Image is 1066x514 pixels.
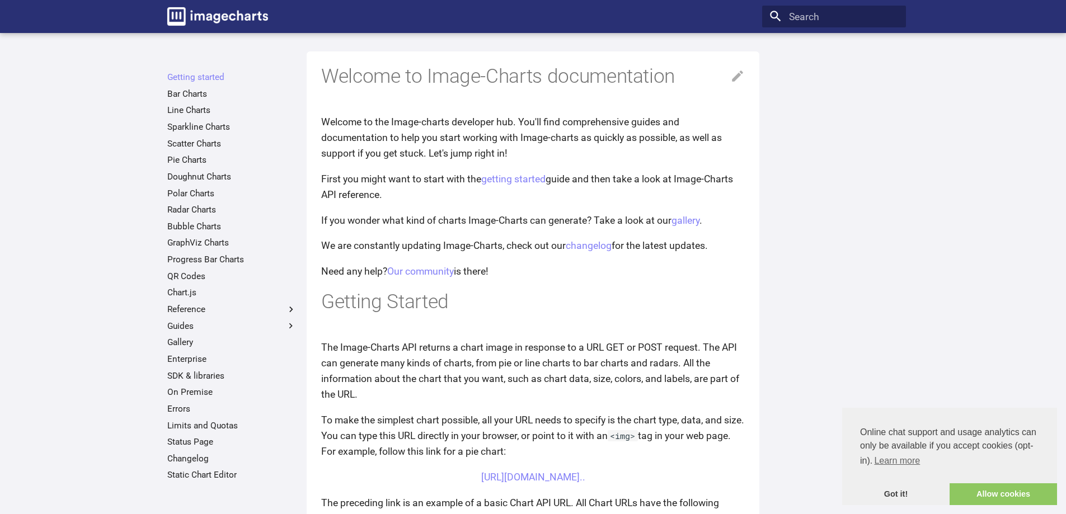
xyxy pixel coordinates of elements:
[167,320,297,332] label: Guides
[566,240,612,251] a: changelog
[321,263,745,279] p: Need any help? is there!
[321,64,745,89] h1: Welcome to Image-Charts documentation
[387,266,454,277] a: Our community
[167,403,297,414] a: Errors
[167,370,297,381] a: SDK & libraries
[762,6,906,28] input: Search
[167,420,297,431] a: Limits and Quotas
[167,121,297,133] a: Sparkline Charts
[321,412,745,459] p: To make the simplest chart possible, all your URL needs to specify is the chart type, data, and s...
[167,386,297,398] a: On Premise
[842,483,950,506] a: dismiss cookie message
[321,289,745,315] h1: Getting Started
[167,436,297,447] a: Status Page
[167,304,297,315] label: Reference
[162,2,273,30] a: Image-Charts documentation
[321,213,745,228] p: If you wonder what kind of charts Image-Charts can generate? Take a look at our .
[167,88,297,100] a: Bar Charts
[167,7,268,26] img: logo
[842,408,1057,505] div: cookieconsent
[167,453,297,464] a: Changelog
[321,114,745,161] p: Welcome to the Image-charts developer hub. You'll find comprehensive guides and documentation to ...
[167,337,297,348] a: Gallery
[167,72,297,83] a: Getting started
[167,154,297,166] a: Pie Charts
[950,483,1057,506] a: allow cookies
[167,138,297,149] a: Scatter Charts
[167,271,297,282] a: QR Codes
[321,339,745,403] p: The Image-Charts API returns a chart image in response to a URL GET or POST request. The API can ...
[671,215,699,226] a: gallery
[860,426,1039,469] span: Online chat support and usage analytics can only be available if you accept cookies (opt-in).
[872,452,922,469] a: learn more about cookies
[167,105,297,116] a: Line Charts
[167,204,297,215] a: Radar Charts
[167,469,297,480] a: Static Chart Editor
[167,171,297,182] a: Doughnut Charts
[481,173,546,185] a: getting started
[321,238,745,253] p: We are constantly updating Image-Charts, check out our for the latest updates.
[167,287,297,298] a: Chart.js
[167,254,297,265] a: Progress Bar Charts
[167,221,297,232] a: Bubble Charts
[167,353,297,365] a: Enterprise
[481,471,585,483] a: [URL][DOMAIN_NAME]..
[167,188,297,199] a: Polar Charts
[167,237,297,248] a: GraphViz Charts
[321,171,745,202] p: First you might want to start with the guide and then take a look at Image-Charts API reference.
[608,430,638,441] code: <img>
